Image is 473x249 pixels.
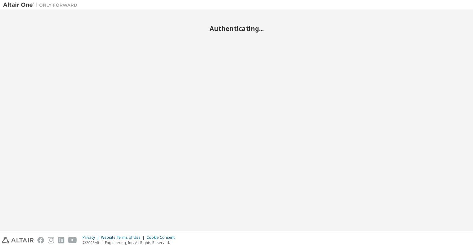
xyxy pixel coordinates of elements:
[83,240,178,245] p: © 2025 Altair Engineering, Inc. All Rights Reserved.
[146,235,178,240] div: Cookie Consent
[2,237,34,243] img: altair_logo.svg
[3,24,470,33] h2: Authenticating...
[101,235,146,240] div: Website Terms of Use
[48,237,54,243] img: instagram.svg
[83,235,101,240] div: Privacy
[3,2,80,8] img: Altair One
[37,237,44,243] img: facebook.svg
[68,237,77,243] img: youtube.svg
[58,237,64,243] img: linkedin.svg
